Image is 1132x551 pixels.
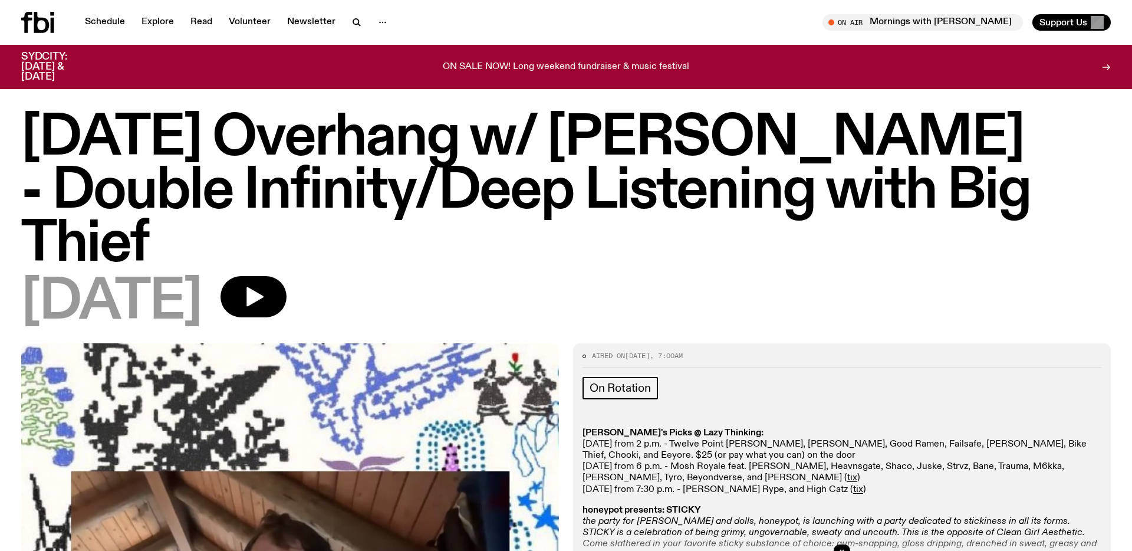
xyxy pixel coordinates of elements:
a: Volunteer [222,14,278,31]
a: tix [853,485,863,494]
span: On Rotation [590,382,651,395]
a: tix [847,473,857,483]
a: Newsletter [280,14,343,31]
a: On Rotation [583,377,658,399]
span: , 7:00am [650,351,683,360]
a: Explore [134,14,181,31]
button: Support Us [1032,14,1111,31]
a: Schedule [78,14,132,31]
span: [DATE] [625,351,650,360]
strong: honeypot presents: STICKY [583,506,701,515]
a: Read [183,14,219,31]
button: On AirMornings with [PERSON_NAME] / feel the phonk [822,14,1023,31]
strong: [PERSON_NAME]'s Picks @ Lazy Thinking: [583,428,764,438]
span: Support Us [1039,17,1087,28]
h1: [DATE] Overhang w/ [PERSON_NAME] - Double Infinity/Deep Listening with Big Thief [21,112,1111,271]
span: [DATE] [21,276,202,329]
p: ON SALE NOW! Long weekend fundraiser & music festival [443,62,689,73]
em: the party for [PERSON_NAME] and dolls, honeypot, is launching with a party dedicated to stickines... [583,517,1070,526]
p: [DATE] from 2 p.m. - Twelve Point [PERSON_NAME], [PERSON_NAME], Good Ramen, Failsafe, [PERSON_NAM... [583,428,1101,496]
h3: SYDCITY: [DATE] & [DATE] [21,52,97,82]
span: Aired on [592,351,625,360]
